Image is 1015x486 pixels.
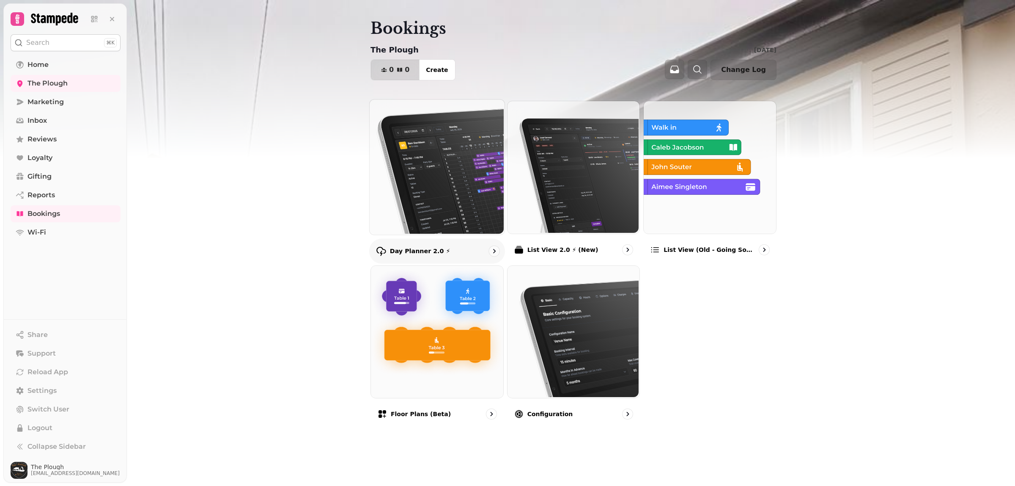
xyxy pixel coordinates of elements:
span: Change Log [721,66,766,73]
button: Create [419,60,455,80]
a: Bookings [11,205,121,222]
img: User avatar [11,462,27,479]
svg: go to [623,246,632,254]
a: Reviews [11,131,121,148]
p: [DATE] [754,46,776,54]
a: Floor Plans (beta)Floor Plans (beta) [370,265,504,427]
a: The Plough [11,75,121,92]
p: Configuration [527,410,573,418]
p: The Plough [370,44,419,56]
div: ⌘K [104,38,117,47]
span: Support [27,348,56,359]
span: Bookings [27,209,60,219]
button: Collapse Sidebar [11,438,121,455]
svg: go to [490,247,498,255]
p: List View 2.0 ⚡ (New) [527,246,598,254]
span: The Plough [31,464,120,470]
svg: go to [623,410,632,418]
span: Settings [27,386,57,396]
button: Switch User [11,401,121,418]
span: [EMAIL_ADDRESS][DOMAIN_NAME] [31,470,120,477]
img: Floor Plans (beta) [370,265,502,398]
p: Day Planner 2.0 ⚡ [390,247,450,255]
span: Logout [27,423,52,433]
span: Reload App [27,367,68,377]
a: Gifting [11,168,121,185]
a: Inbox [11,112,121,129]
span: 0 [389,66,394,73]
a: Marketing [11,94,121,110]
span: Marketing [27,97,64,107]
span: Share [27,330,48,340]
a: Reports [11,187,121,204]
a: List View 2.0 ⚡ (New)List View 2.0 ⚡ (New) [507,101,640,262]
svg: go to [760,246,768,254]
span: Reports [27,190,55,200]
button: Logout [11,420,121,436]
button: 00 [371,60,420,80]
button: Reload App [11,364,121,381]
a: ConfigurationConfiguration [507,265,640,427]
p: Floor Plans (beta) [391,410,451,418]
svg: go to [487,410,496,418]
img: Configuration [507,265,639,398]
p: Search [26,38,49,48]
span: Switch User [27,404,69,414]
img: List view (Old - going soon) [643,100,775,233]
img: List View 2.0 ⚡ (New) [507,100,639,233]
span: Wi-Fi [27,227,46,237]
a: Home [11,56,121,73]
span: Collapse Sidebar [27,442,86,452]
span: 0 [405,66,409,73]
span: Gifting [27,171,52,182]
span: Loyalty [27,153,52,163]
a: Settings [11,382,121,399]
button: Search⌘K [11,34,121,51]
span: Inbox [27,116,47,126]
span: Create [426,67,448,73]
span: Reviews [27,134,57,144]
span: The Plough [27,78,68,88]
span: Home [27,60,49,70]
p: List view (Old - going soon) [664,246,755,254]
button: User avatarThe Plough[EMAIL_ADDRESS][DOMAIN_NAME] [11,462,121,479]
a: List view (Old - going soon)List view (Old - going soon) [643,101,776,262]
a: Wi-Fi [11,224,121,241]
button: Support [11,345,121,362]
button: Change Log [710,60,776,80]
a: Day Planner 2.0 ⚡Day Planner 2.0 ⚡ [369,99,505,263]
img: Day Planner 2.0 ⚡ [369,99,504,234]
button: Share [11,326,121,343]
a: Loyalty [11,149,121,166]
